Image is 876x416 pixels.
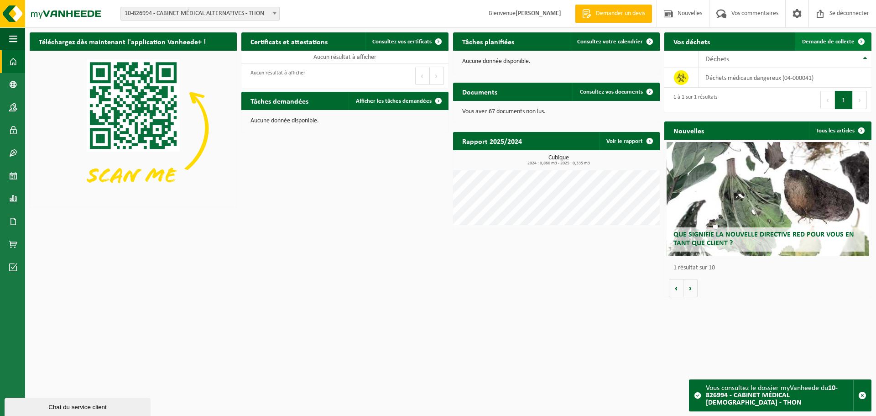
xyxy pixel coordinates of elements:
font: Voir le rapport [606,138,643,144]
font: 1 résultat sur 10 [673,264,715,271]
a: Demander un devis [575,5,652,23]
font: Tâches demandées [250,98,308,105]
font: Vos déchets [673,39,710,46]
font: Consultez votre calendrier [577,39,643,45]
font: 1 [842,97,845,104]
font: Se déconnecter [829,10,869,17]
a: Consultez votre calendrier [570,32,659,51]
font: Vos commentaires [731,10,778,17]
font: Aucun résultat à afficher [250,70,305,76]
button: Suivant [430,67,444,85]
a: Afficher les tâches demandées [349,92,448,110]
font: Bienvenue [489,10,516,17]
button: Précédent [415,67,430,85]
a: Tous les articles [809,121,871,140]
font: Afficher les tâches demandées [356,98,432,104]
font: Demande de collecte [802,39,855,45]
a: Que signifie la nouvelle directive RED pour vous en tant que client ? [667,142,870,256]
img: Téléchargez l'application VHEPlus [30,51,237,206]
font: Téléchargez dès maintenant l'application Vanheede+ ! [39,39,206,46]
button: Précédent [820,91,835,109]
a: Consultez vos certificats [365,32,448,51]
font: Cubique [548,154,569,161]
a: Consultez vos documents [573,83,659,101]
font: déchets médicaux dangereux (04-000041) [705,74,813,81]
font: 10-826994 - CABINET MÉDICAL [DEMOGRAPHIC_DATA] - THON [706,384,838,406]
span: 10-826994 - CABINET MÉDICAL ALTERNATIVES - THON [121,7,279,20]
font: 10-826994 - CABINET MÉDICAL ALTERNATIVES - THON [125,10,264,17]
span: 10-826994 - CABINET MÉDICAL ALTERNATIVES - THON [120,7,280,21]
font: Déchets [705,56,729,63]
font: Rapport 2025/2024 [462,138,522,146]
font: Consultez vos certificats [372,39,432,45]
font: Certificats et attestations [250,39,328,46]
font: Consultez vos documents [580,89,643,95]
font: Aucune donnée disponible. [462,58,531,65]
font: Vous consultez le dossier myVanheede du [706,384,828,392]
font: Que signifie la nouvelle directive RED pour vous en tant que client ? [673,231,854,247]
font: Vous avez 67 documents non lus. [462,108,546,115]
font: 1 à 1 sur 1 résultats [673,95,718,100]
font: Demander un devis [596,10,645,17]
iframe: widget de discussion [5,396,152,416]
font: Nouvelles [678,10,702,17]
font: Tous les articles [816,128,855,134]
a: Demande de collecte [795,32,871,51]
font: Aucune donnée disponible. [250,117,319,124]
button: Suivant [853,91,867,109]
a: Voir le rapport [599,132,659,150]
font: Tâches planifiées [462,39,514,46]
font: Documents [462,89,497,96]
font: 2024 : 0,860 m3 - 2025 : 0,335 m3 [527,161,590,166]
button: 1 [835,91,853,109]
font: Aucun résultat à afficher [313,54,376,61]
font: [PERSON_NAME] [516,10,561,17]
font: Nouvelles [673,128,704,135]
